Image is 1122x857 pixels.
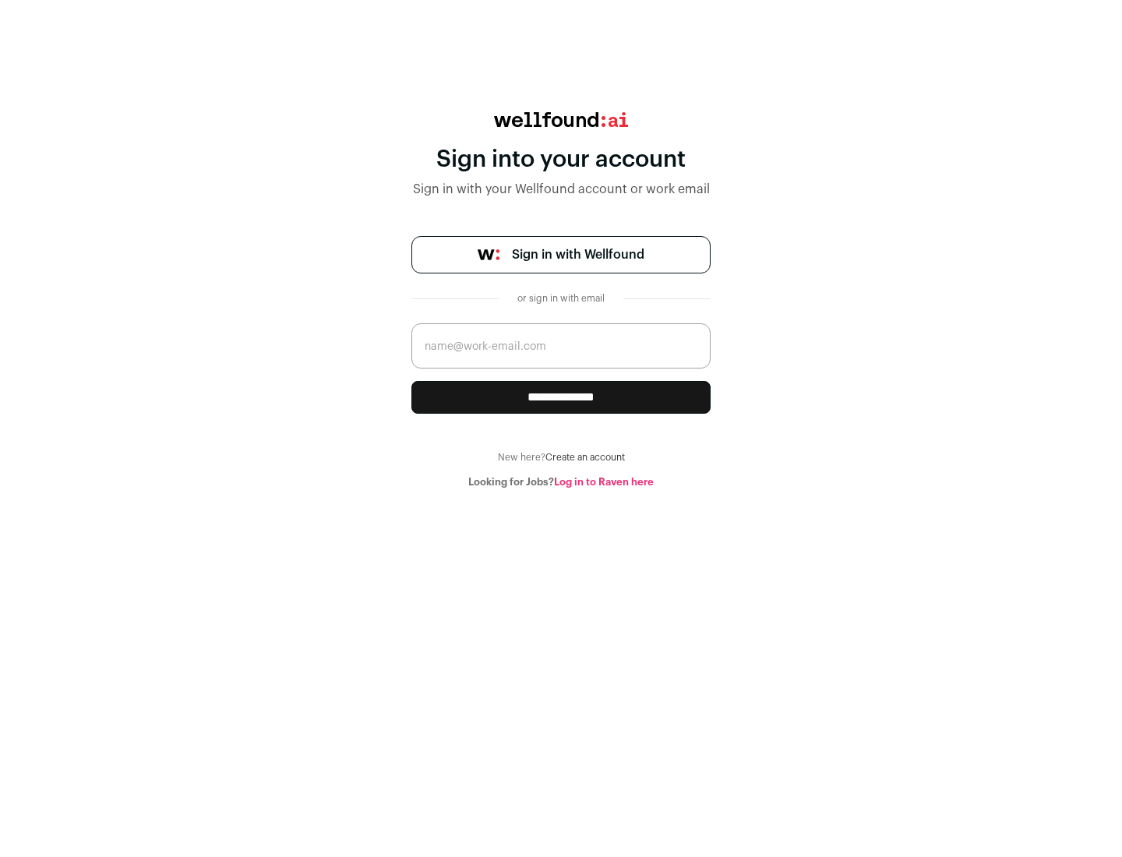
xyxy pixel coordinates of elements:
[411,146,711,174] div: Sign into your account
[411,476,711,488] div: Looking for Jobs?
[411,323,711,369] input: name@work-email.com
[411,236,711,273] a: Sign in with Wellfound
[554,477,654,487] a: Log in to Raven here
[512,245,644,264] span: Sign in with Wellfound
[411,180,711,199] div: Sign in with your Wellfound account or work email
[511,292,611,305] div: or sign in with email
[478,249,499,260] img: wellfound-symbol-flush-black-fb3c872781a75f747ccb3a119075da62bfe97bd399995f84a933054e44a575c4.png
[411,451,711,464] div: New here?
[545,453,625,462] a: Create an account
[494,112,628,127] img: wellfound:ai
